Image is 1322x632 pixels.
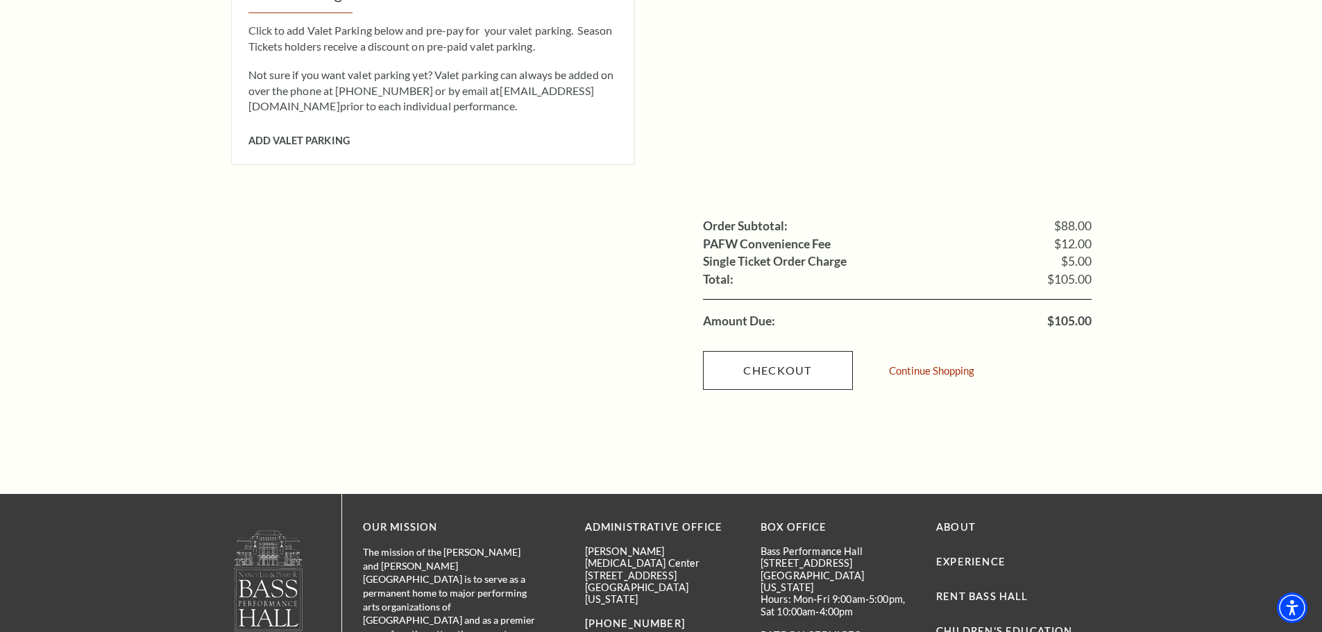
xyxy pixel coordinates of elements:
[761,557,915,569] p: [STREET_ADDRESS]
[1054,220,1092,232] span: $88.00
[936,556,1006,567] a: Experience
[585,519,740,536] p: Administrative Office
[1047,315,1092,327] span: $105.00
[248,135,350,146] span: Add Valet Parking
[585,570,740,581] p: [STREET_ADDRESS]
[1047,273,1092,286] span: $105.00
[761,593,915,617] p: Hours: Mon-Fri 9:00am-5:00pm, Sat 10:00am-4:00pm
[703,255,847,268] label: Single Ticket Order Charge
[761,570,915,594] p: [GEOGRAPHIC_DATA][US_STATE]
[248,23,617,54] p: Click to add Valet Parking below and pre-pay for your valet parking. Season Tickets holders recei...
[703,220,788,232] label: Order Subtotal:
[703,273,734,286] label: Total:
[233,529,304,631] img: owned and operated by Performing Arts Fort Worth, A NOT-FOR-PROFIT 501(C)3 ORGANIZATION
[1054,238,1092,250] span: $12.00
[585,545,740,570] p: [PERSON_NAME][MEDICAL_DATA] Center
[1061,255,1092,268] span: $5.00
[936,521,976,533] a: About
[585,581,740,606] p: [GEOGRAPHIC_DATA][US_STATE]
[936,590,1028,602] a: Rent Bass Hall
[889,366,974,376] a: Continue Shopping
[703,351,853,390] a: Checkout
[703,238,831,250] label: PAFW Convenience Fee
[1277,592,1307,623] div: Accessibility Menu
[363,519,536,536] p: OUR MISSION
[703,315,775,327] label: Amount Due:
[761,545,915,557] p: Bass Performance Hall
[761,519,915,536] p: BOX OFFICE
[248,67,617,114] p: Not sure if you want valet parking yet? Valet parking can always be added on over the phone at [P...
